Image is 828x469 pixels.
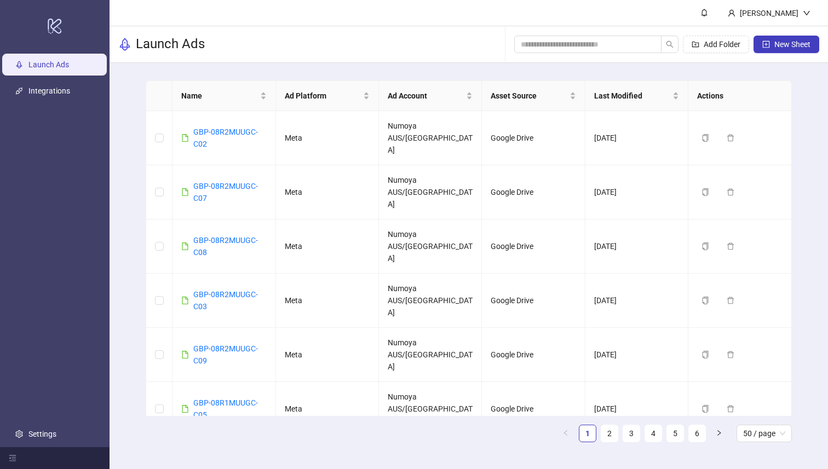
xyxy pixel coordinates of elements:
[276,274,379,328] td: Meta
[193,236,258,257] a: GBP-08R2MUUGC-C08
[379,111,482,165] td: Numoya AUS/[GEOGRAPHIC_DATA]
[28,61,69,70] a: Launch Ads
[728,9,735,17] span: user
[710,425,728,442] button: right
[762,40,770,48] span: plus-square
[702,351,709,358] span: copy
[173,81,275,111] th: Name
[388,90,464,102] span: Ad Account
[118,38,131,51] span: rocket
[585,219,688,274] td: [DATE]
[181,351,189,358] span: file
[692,40,699,48] span: folder-add
[754,36,819,53] button: New Sheet
[735,7,803,19] div: [PERSON_NAME]
[482,382,585,436] td: Google Drive
[482,328,585,382] td: Google Drive
[193,182,258,202] a: GBP-08R2MUUGC-C07
[774,40,810,49] span: New Sheet
[482,165,585,219] td: Google Drive
[601,425,618,442] a: 2
[193,398,258,419] a: GBP-08R1MUUGC-C05
[276,165,379,219] td: Meta
[379,328,482,382] td: Numoya AUS/[GEOGRAPHIC_DATA]
[276,328,379,382] td: Meta
[557,425,574,442] li: Previous Page
[702,297,709,304] span: copy
[702,405,709,413] span: copy
[585,111,688,165] td: [DATE]
[379,81,482,111] th: Ad Account
[803,9,810,17] span: down
[666,425,684,442] li: 5
[727,242,734,250] span: delete
[579,425,596,442] a: 1
[28,87,70,96] a: Integrations
[181,188,189,196] span: file
[585,81,688,111] th: Last Modified
[702,188,709,196] span: copy
[666,40,674,48] span: search
[482,219,585,274] td: Google Drive
[276,219,379,274] td: Meta
[594,90,670,102] span: Last Modified
[181,297,189,304] span: file
[702,134,709,142] span: copy
[9,454,16,462] span: menu-fold
[645,425,662,442] li: 4
[482,274,585,328] td: Google Drive
[585,328,688,382] td: [DATE]
[688,81,791,111] th: Actions
[482,81,585,111] th: Asset Source
[585,165,688,219] td: [DATE]
[704,40,740,49] span: Add Folder
[623,425,640,442] li: 3
[276,111,379,165] td: Meta
[737,425,792,442] div: Page Size
[136,36,205,53] h3: Launch Ads
[667,425,683,442] a: 5
[379,165,482,219] td: Numoya AUS/[GEOGRAPHIC_DATA]
[193,344,258,365] a: GBP-08R2MUUGC-C09
[727,405,734,413] span: delete
[379,219,482,274] td: Numoya AUS/[GEOGRAPHIC_DATA]
[181,90,257,102] span: Name
[193,290,258,311] a: GBP-08R2MUUGC-C03
[562,430,569,436] span: left
[181,134,189,142] span: file
[601,425,618,442] li: 2
[557,425,574,442] button: left
[28,430,56,438] a: Settings
[623,425,640,442] a: 3
[482,111,585,165] td: Google Drive
[700,9,708,16] span: bell
[285,90,361,102] span: Ad Platform
[579,425,596,442] li: 1
[645,425,662,442] a: 4
[716,430,722,436] span: right
[702,242,709,250] span: copy
[727,351,734,358] span: delete
[727,297,734,304] span: delete
[181,242,189,250] span: file
[379,274,482,328] td: Numoya AUS/[GEOGRAPHIC_DATA]
[276,81,379,111] th: Ad Platform
[689,425,705,442] a: 6
[585,274,688,328] td: [DATE]
[491,90,567,102] span: Asset Source
[727,134,734,142] span: delete
[379,382,482,436] td: Numoya AUS/[GEOGRAPHIC_DATA]
[683,36,749,53] button: Add Folder
[743,425,785,442] span: 50 / page
[193,128,258,148] a: GBP-08R2MUUGC-C02
[181,405,189,413] span: file
[276,382,379,436] td: Meta
[688,425,706,442] li: 6
[710,425,728,442] li: Next Page
[585,382,688,436] td: [DATE]
[727,188,734,196] span: delete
